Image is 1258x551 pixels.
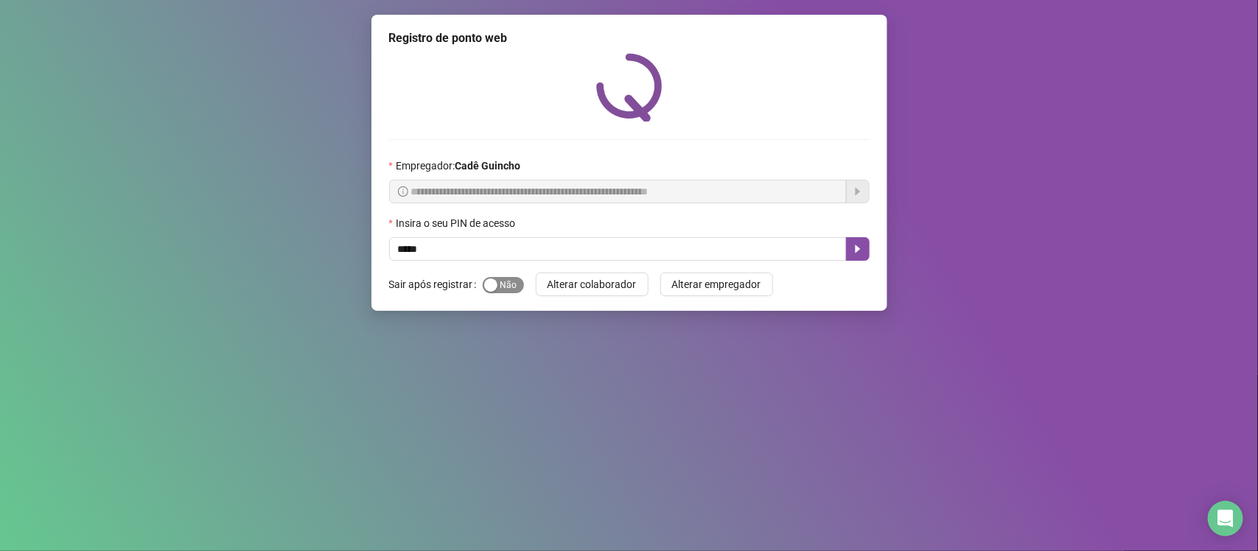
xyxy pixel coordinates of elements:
[389,29,870,47] div: Registro de ponto web
[396,158,520,174] span: Empregador :
[548,276,637,292] span: Alterar colaborador
[672,276,761,292] span: Alterar empregador
[660,273,773,296] button: Alterar empregador
[1208,501,1243,536] div: Open Intercom Messenger
[536,273,649,296] button: Alterar colaborador
[389,273,483,296] label: Sair após registrar
[852,243,864,255] span: caret-right
[398,186,408,197] span: info-circle
[455,160,520,172] strong: Cadê Guincho
[389,215,525,231] label: Insira o seu PIN de acesso
[596,53,663,122] img: QRPoint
